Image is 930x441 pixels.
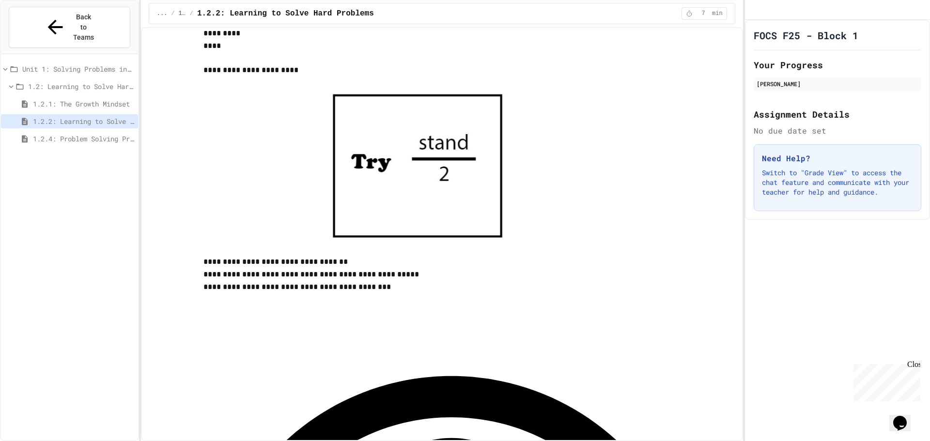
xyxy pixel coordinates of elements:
[696,10,711,17] span: 7
[754,29,858,42] h1: FOCS F25 - Block 1
[762,152,913,164] h3: Need Help?
[22,64,134,74] span: Unit 1: Solving Problems in Computer Science
[190,10,193,17] span: /
[850,360,920,401] iframe: chat widget
[179,10,186,17] span: 1.2: Learning to Solve Hard Problems
[197,8,374,19] span: 1.2.2: Learning to Solve Hard Problems
[72,12,95,43] span: Back to Teams
[754,58,921,72] h2: Your Progress
[757,79,918,88] div: [PERSON_NAME]
[889,402,920,431] iframe: chat widget
[4,4,67,61] div: Chat with us now!Close
[762,168,913,197] p: Switch to "Grade View" to access the chat feature and communicate with your teacher for help and ...
[171,10,174,17] span: /
[9,7,130,48] button: Back to Teams
[754,125,921,137] div: No due date set
[33,99,134,109] span: 1.2.1: The Growth Mindset
[28,81,134,91] span: 1.2: Learning to Solve Hard Problems
[33,134,134,144] span: 1.2.4: Problem Solving Practice
[754,107,921,121] h2: Assignment Details
[33,116,134,126] span: 1.2.2: Learning to Solve Hard Problems
[157,10,168,17] span: ...
[712,10,723,17] span: min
